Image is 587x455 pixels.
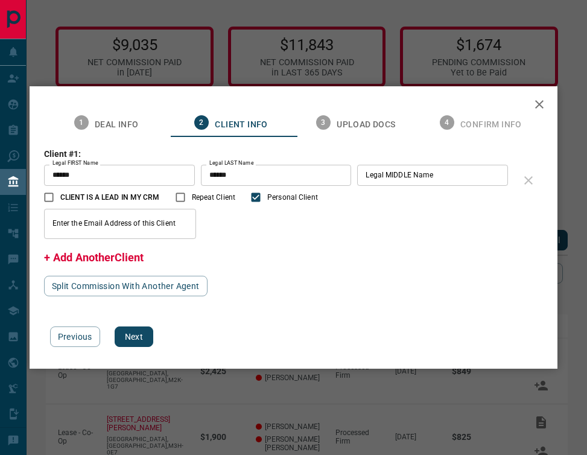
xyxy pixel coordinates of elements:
text: 2 [200,118,204,127]
text: 1 [79,118,83,127]
button: Previous [50,326,100,347]
span: Personal Client [267,192,318,203]
button: Next [115,326,153,347]
span: + Add AnotherClient [44,251,144,264]
label: Legal FIRST Name [52,159,98,167]
button: Split Commission With Another Agent [44,276,208,296]
text: 3 [322,118,326,127]
h3: Client #1: [44,149,515,159]
span: Upload Docs [337,119,395,130]
label: Legal LAST Name [209,159,253,167]
span: Deal Info [95,119,139,130]
span: Client Info [215,119,267,130]
span: CLIENT IS A LEAD IN MY CRM [60,192,160,203]
span: Repeat Client [192,192,235,203]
